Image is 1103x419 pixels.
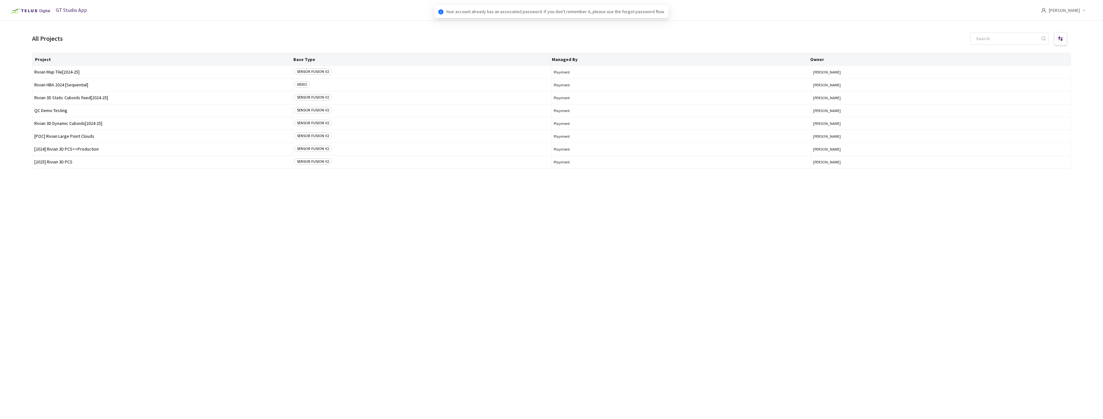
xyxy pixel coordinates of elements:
span: [2025] Rivian 3D PCS [34,160,290,164]
span: Playment [554,134,809,139]
span: Playment [554,147,809,152]
span: Playment [554,70,809,74]
span: Playment [554,83,809,87]
span: SENSOR FUSION V2 [294,145,332,152]
button: [PERSON_NAME] [813,134,1069,139]
span: Rivian HBA 2024 [Sequential] [34,83,290,87]
span: SENSOR FUSION V2 [294,120,332,126]
button: [PERSON_NAME] [813,108,1069,113]
span: [POC] Rivian Large Point Clouds [34,134,290,139]
input: Search [972,33,1040,44]
th: Project [32,53,291,66]
span: SENSOR FUSION V2 [294,68,332,75]
span: SENSOR FUSION V2 [294,107,332,113]
span: Playment [554,121,809,126]
button: [PERSON_NAME] [813,95,1069,100]
span: SENSOR FUSION V2 [294,158,332,165]
span: Playment [554,108,809,113]
button: [PERSON_NAME] [813,70,1069,74]
span: Playment [554,160,809,164]
span: Rivian 3D Dynamic Cuboids[2024-25] [34,121,290,126]
span: info-circle [438,9,443,14]
span: QC Demo Testing [34,108,290,113]
span: [2024] Rivian 3D PCS<>Production [34,147,290,152]
span: VIDEO [294,81,310,88]
span: Rivian Map Tile[2024-25] [34,70,290,74]
span: GT Studio App [56,7,87,13]
span: SENSOR FUSION V2 [294,94,332,100]
th: Base Type [291,53,549,66]
th: Owner [808,53,1066,66]
span: down [1082,9,1086,12]
span: SENSOR FUSION V2 [294,133,332,139]
div: All Projects [32,34,63,43]
span: Rivian 3D Static Cuboids fixed[2024-25] [34,95,290,100]
th: Managed By [549,53,808,66]
span: user [1041,8,1046,13]
button: [PERSON_NAME] [813,121,1069,126]
button: [PERSON_NAME] [813,160,1069,164]
span: Playment [554,95,809,100]
button: [PERSON_NAME] [813,83,1069,87]
button: [PERSON_NAME] [813,147,1069,152]
span: Your account already has an associated password. If you don't remember it, please use the forgot ... [446,8,665,15]
img: Telus [8,6,52,16]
